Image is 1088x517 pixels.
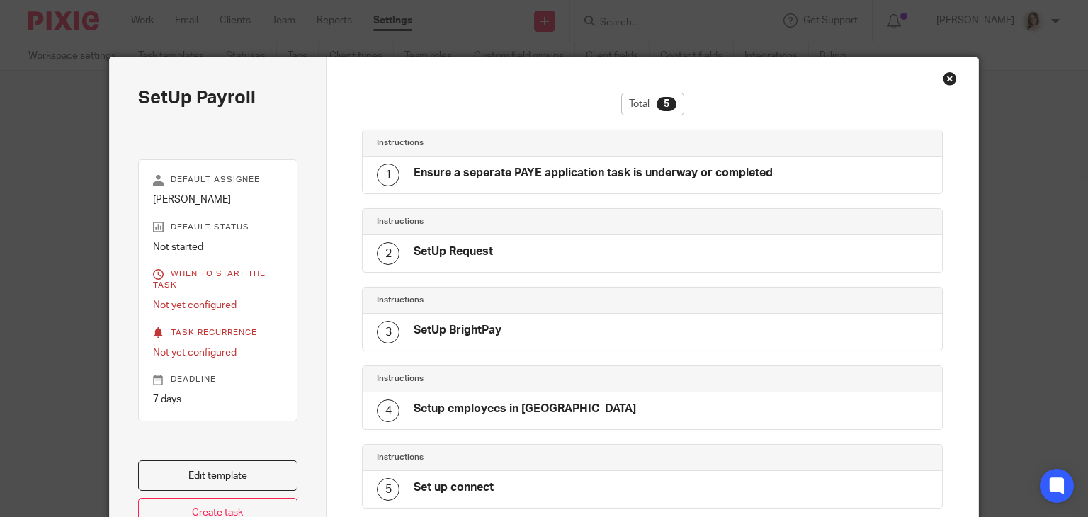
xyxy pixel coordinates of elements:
[153,298,283,312] p: Not yet configured
[377,164,399,186] div: 1
[621,93,684,115] div: Total
[377,242,399,265] div: 2
[153,222,283,233] p: Default status
[414,244,493,259] h4: SetUp Request
[377,321,399,343] div: 3
[414,166,773,181] h4: Ensure a seperate PAYE application task is underway or completed
[153,268,283,291] p: When to start the task
[153,392,283,407] p: 7 days
[153,193,283,207] p: [PERSON_NAME]
[657,97,676,111] div: 5
[943,72,957,86] div: Close this dialog window
[153,346,283,360] p: Not yet configured
[153,374,283,385] p: Deadline
[377,452,652,463] h4: Instructions
[153,240,283,254] p: Not started
[153,327,283,339] p: Task recurrence
[414,323,501,338] h4: SetUp BrightPay
[377,295,652,306] h4: Instructions
[377,373,652,385] h4: Instructions
[377,137,652,149] h4: Instructions
[377,216,652,227] h4: Instructions
[377,399,399,422] div: 4
[414,480,494,495] h4: Set up connect
[138,460,298,491] a: Edit template
[414,402,636,416] h4: Setup employees in [GEOGRAPHIC_DATA]
[138,86,298,110] h2: SetUp Payroll
[377,478,399,501] div: 5
[153,174,283,186] p: Default assignee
